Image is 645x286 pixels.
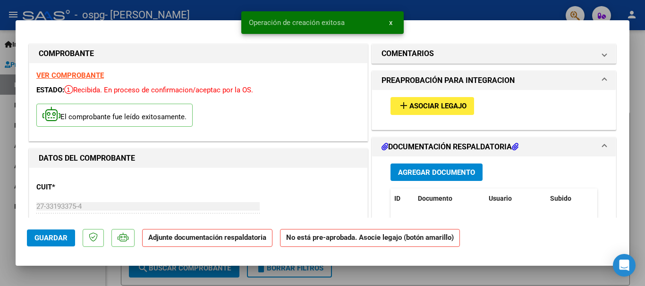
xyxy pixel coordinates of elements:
[398,100,409,111] mat-icon: add
[36,182,134,193] p: CUIT
[382,48,434,59] h1: COMENTARIOS
[34,234,68,242] span: Guardar
[389,18,392,27] span: x
[390,97,474,114] button: Asociar Legajo
[382,14,400,31] button: x
[382,141,518,153] h1: DOCUMENTACIÓN RESPALDATORIA
[148,233,266,242] strong: Adjunte documentación respaldatoria
[613,254,636,277] div: Open Intercom Messenger
[489,195,512,202] span: Usuario
[372,71,616,90] mat-expansion-panel-header: PREAPROBACIÓN PARA INTEGRACION
[390,163,483,181] button: Agregar Documento
[485,188,546,209] datatable-header-cell: Usuario
[372,138,616,156] mat-expansion-panel-header: DOCUMENTACIÓN RESPALDATORIA
[414,188,485,209] datatable-header-cell: Documento
[280,229,460,247] strong: No está pre-aprobada. Asocie legajo (botón amarillo)
[372,44,616,63] mat-expansion-panel-header: COMENTARIOS
[249,18,345,27] span: Operación de creación exitosa
[390,188,414,209] datatable-header-cell: ID
[64,86,253,94] span: Recibida. En proceso de confirmacion/aceptac por la OS.
[550,195,571,202] span: Subido
[372,90,616,129] div: PREAPROBACIÓN PARA INTEGRACION
[394,195,400,202] span: ID
[398,168,475,177] span: Agregar Documento
[27,229,75,246] button: Guardar
[39,49,94,58] strong: COMPROBANTE
[546,188,594,209] datatable-header-cell: Subido
[36,86,64,94] span: ESTADO:
[409,102,467,111] span: Asociar Legajo
[418,195,452,202] span: Documento
[382,75,515,86] h1: PREAPROBACIÓN PARA INTEGRACION
[36,71,104,80] a: VER COMPROBANTE
[39,154,135,163] strong: DATOS DEL COMPROBANTE
[594,188,641,209] datatable-header-cell: Acción
[36,104,193,127] p: El comprobante fue leído exitosamente.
